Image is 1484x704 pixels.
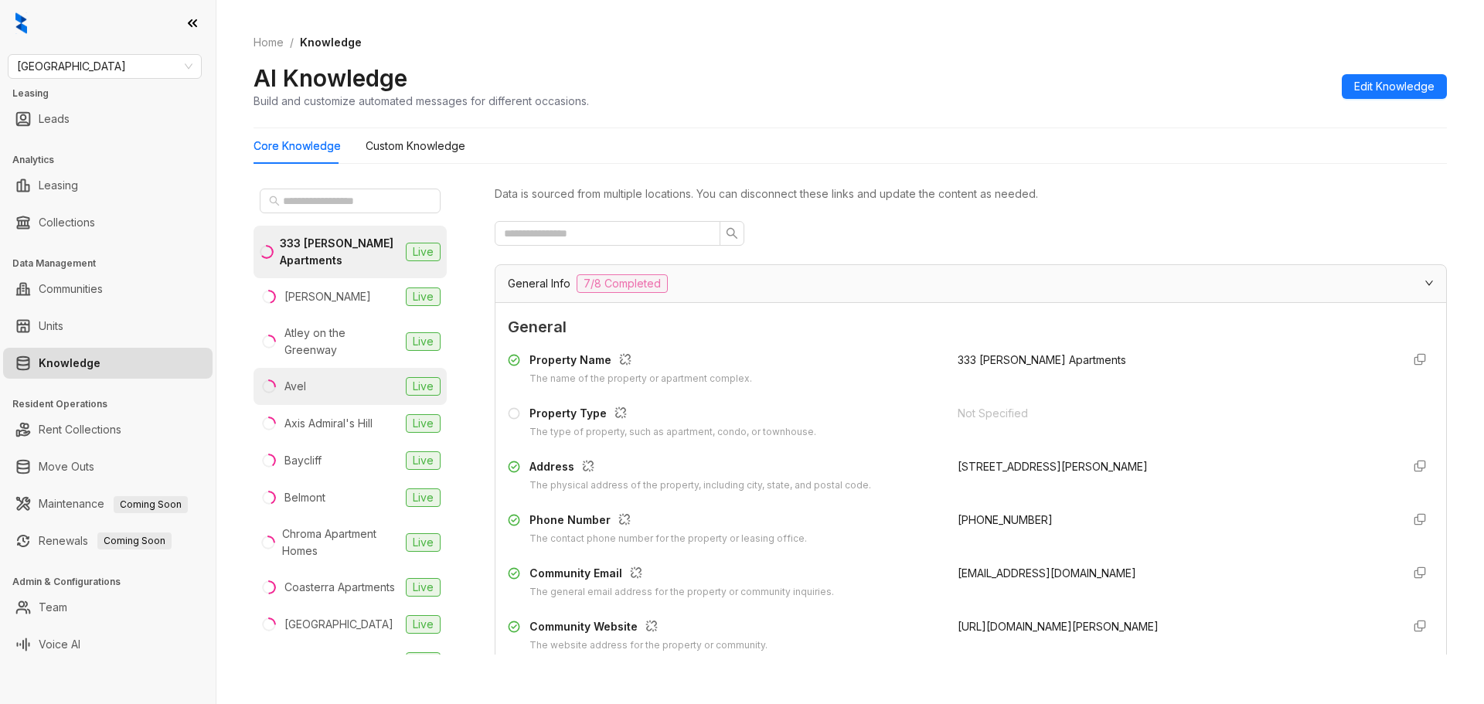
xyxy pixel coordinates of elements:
span: Knowledge [300,36,362,49]
span: search [726,227,738,240]
div: Custom Knowledge [366,138,465,155]
li: Leasing [3,170,213,201]
li: Voice AI [3,629,213,660]
li: Renewals [3,525,213,556]
h3: Leasing [12,87,216,100]
div: [GEOGRAPHIC_DATA] [284,653,393,670]
div: [PERSON_NAME] [284,288,371,305]
a: RenewalsComing Soon [39,525,172,556]
a: Collections [39,207,95,238]
span: General Info [508,275,570,292]
h3: Admin & Configurations [12,575,216,589]
a: Home [250,34,287,51]
span: General [508,315,1434,339]
span: Live [406,578,441,597]
li: Units [3,311,213,342]
div: Data is sourced from multiple locations. You can disconnect these links and update the content as... [495,185,1447,202]
h2: AI Knowledge [254,63,407,93]
div: Property Type [529,405,816,425]
span: Live [406,615,441,634]
li: Collections [3,207,213,238]
li: Team [3,592,213,623]
div: 333 [PERSON_NAME] Apartments [280,235,400,269]
div: Belmont [284,489,325,506]
h3: Analytics [12,153,216,167]
span: Coming Soon [114,496,188,513]
span: Fairfield [17,55,192,78]
span: Live [406,488,441,507]
span: Live [406,243,441,261]
li: Leads [3,104,213,134]
a: Move Outs [39,451,94,482]
div: Property Name [529,352,752,372]
div: Address [529,458,871,478]
div: Phone Number [529,512,807,532]
div: Build and customize automated messages for different occasions. [254,93,589,109]
div: General Info7/8 Completed [495,265,1446,302]
span: Live [406,451,441,470]
div: The type of property, such as apartment, condo, or townhouse. [529,425,816,440]
li: Move Outs [3,451,213,482]
li: / [290,34,294,51]
img: logo [15,12,27,34]
a: Team [39,592,67,623]
div: Not Specified [958,405,1389,422]
span: 333 [PERSON_NAME] Apartments [958,353,1126,366]
span: [URL][DOMAIN_NAME][PERSON_NAME] [958,620,1159,633]
span: search [269,196,280,206]
div: The contact phone number for the property or leasing office. [529,532,807,546]
li: Rent Collections [3,414,213,445]
div: The general email address for the property or community inquiries. [529,585,834,600]
div: [GEOGRAPHIC_DATA] [284,616,393,633]
span: Live [406,287,441,306]
span: Live [406,414,441,433]
div: Chroma Apartment Homes [282,525,400,559]
a: Communities [39,274,103,304]
a: Leasing [39,170,78,201]
div: Core Knowledge [254,138,341,155]
a: Rent Collections [39,414,121,445]
div: The physical address of the property, including city, state, and postal code. [529,478,871,493]
li: Communities [3,274,213,304]
h3: Data Management [12,257,216,270]
li: Knowledge [3,348,213,379]
span: Live [406,332,441,351]
div: Baycliff [284,452,322,469]
span: expanded [1424,278,1434,287]
div: Axis Admiral's Hill [284,415,373,432]
span: Live [406,652,441,671]
span: 7/8 Completed [577,274,668,293]
a: Units [39,311,63,342]
a: Leads [39,104,70,134]
span: [PHONE_NUMBER] [958,513,1053,526]
div: Atley on the Greenway [284,325,400,359]
div: Coasterra Apartments [284,579,395,596]
span: Coming Soon [97,532,172,549]
span: Live [406,377,441,396]
div: The website address for the property or community. [529,638,768,653]
a: Knowledge [39,348,100,379]
a: Voice AI [39,629,80,660]
h3: Resident Operations [12,397,216,411]
div: Community Website [529,618,768,638]
div: [STREET_ADDRESS][PERSON_NAME] [958,458,1389,475]
div: The name of the property or apartment complex. [529,372,752,386]
span: Edit Knowledge [1354,78,1435,95]
li: Maintenance [3,488,213,519]
button: Edit Knowledge [1342,74,1447,99]
div: Community Email [529,565,834,585]
span: Live [406,533,441,552]
div: Avel [284,378,306,395]
span: [EMAIL_ADDRESS][DOMAIN_NAME] [958,566,1136,580]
